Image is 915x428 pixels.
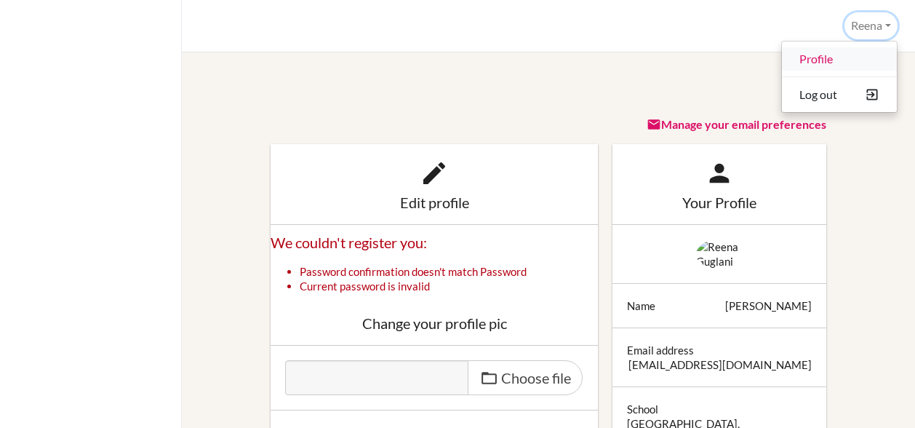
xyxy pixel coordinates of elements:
li: Password confirmation doesn't match Password [300,264,598,279]
span: Choose file [501,369,571,387]
div: Your Profile [627,195,811,210]
div: Edit profile [285,195,583,210]
a: Manage your email preferences [647,117,826,131]
div: Email address [627,343,694,357]
div: Name [627,298,655,313]
a: Profile [782,47,897,71]
button: Reena [844,12,898,39]
div: Change your profile pic [285,316,583,330]
div: School [627,402,658,416]
img: Reena Guglani [696,239,743,269]
div: [PERSON_NAME] [725,298,812,313]
ul: Reena [781,41,898,113]
li: Current password is invalid [300,279,598,293]
div: [EMAIL_ADDRESS][DOMAIN_NAME] [628,357,812,372]
h2: We couldn't register you: [271,233,598,253]
button: Log out [782,83,897,106]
